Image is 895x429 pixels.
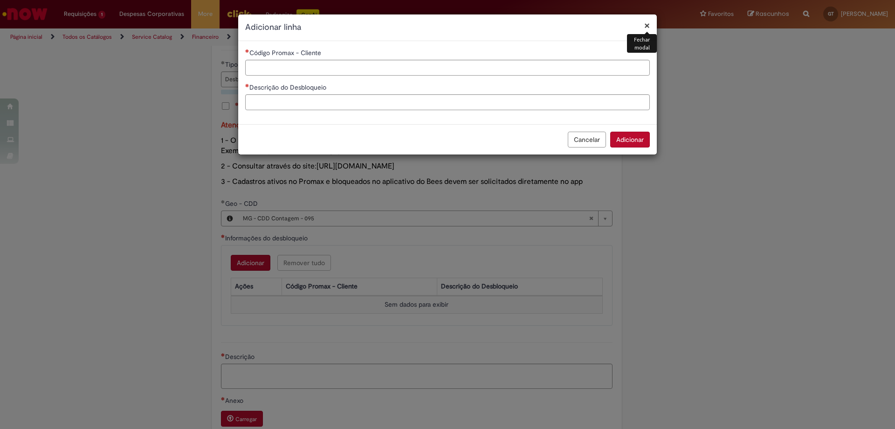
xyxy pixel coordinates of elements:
button: Fechar modal [644,21,650,30]
span: Descrição do Desbloqueio [249,83,328,91]
span: Necessários [245,49,249,53]
input: Código Promax - Cliente [245,60,650,76]
button: Adicionar [610,132,650,148]
span: Código Promax - Cliente [249,49,323,57]
span: Necessários [245,84,249,87]
h2: Adicionar linha [245,21,650,34]
input: Descrição do Desbloqueio [245,94,650,110]
div: Fechar modal [627,34,657,53]
button: Cancelar [568,132,606,148]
